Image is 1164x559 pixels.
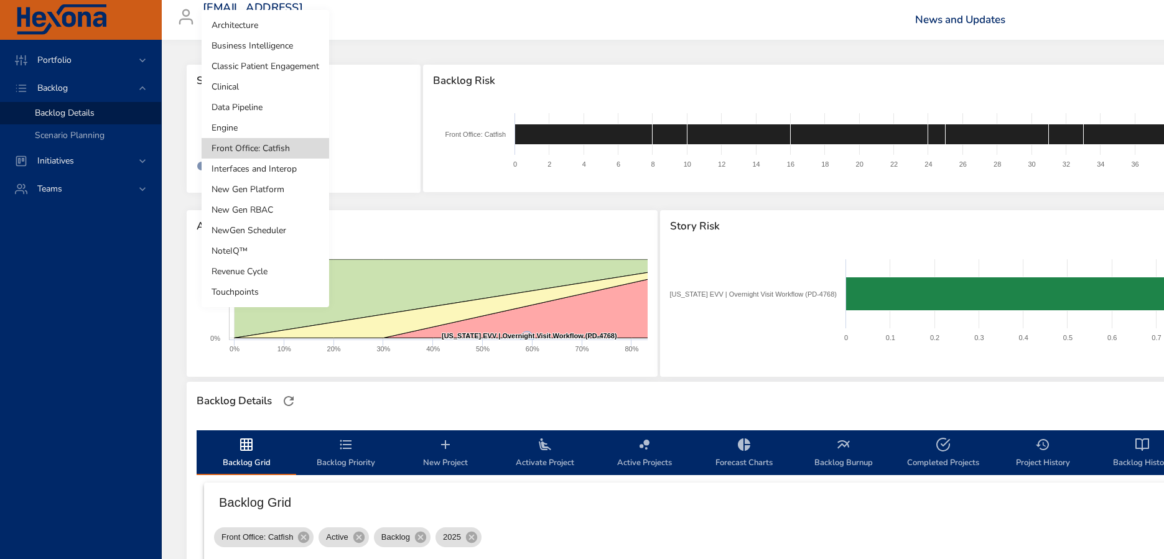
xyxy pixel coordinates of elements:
li: Classic Patient Engagement [202,56,329,76]
li: Touchpoints [202,282,329,302]
li: Engine [202,118,329,138]
li: NewGen Scheduler [202,220,329,241]
li: Clinical [202,76,329,97]
li: NoteIQ™ [202,241,329,261]
li: Revenue Cycle [202,261,329,282]
li: Business Intelligence [202,35,329,56]
li: Data Pipeline [202,97,329,118]
li: Interfaces and Interop [202,159,329,179]
li: Architecture [202,15,329,35]
li: Front Office: Catfish [202,138,329,159]
li: New Gen Platform [202,179,329,200]
li: New Gen RBAC [202,200,329,220]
